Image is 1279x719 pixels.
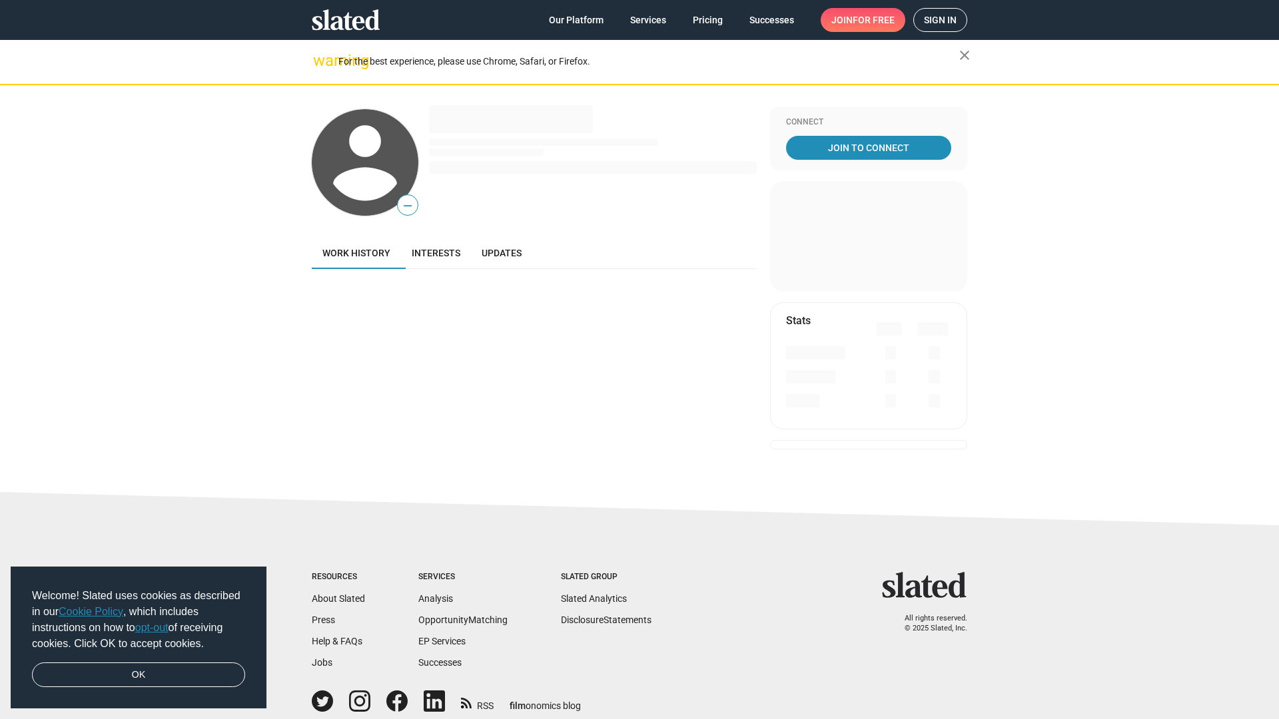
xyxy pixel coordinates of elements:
[786,117,951,128] div: Connect
[32,588,245,652] span: Welcome! Slated uses cookies as described in our , which includes instructions on how to of recei...
[401,237,471,269] a: Interests
[682,8,733,32] a: Pricing
[853,8,895,32] span: for free
[471,237,532,269] a: Updates
[418,614,508,625] a: OpportunityMatching
[398,197,418,214] span: —
[313,53,329,69] mat-icon: warning
[620,8,677,32] a: Services
[789,136,949,160] span: Join To Connect
[312,614,335,625] a: Press
[913,8,967,32] a: Sign in
[461,692,494,712] a: RSS
[821,8,905,32] a: Joinfor free
[630,8,666,32] span: Services
[59,606,123,617] a: Cookie Policy
[693,8,723,32] span: Pricing
[312,237,401,269] a: Work history
[482,248,522,258] span: Updates
[338,53,959,71] div: For the best experience, please use Chrome, Safari, or Firefox.
[412,248,460,258] span: Interests
[891,614,967,633] p: All rights reserved. © 2025 Slated, Inc.
[312,572,365,583] div: Resources
[418,636,466,646] a: EP Services
[312,657,332,668] a: Jobs
[418,657,462,668] a: Successes
[418,593,453,604] a: Analysis
[322,248,390,258] span: Work history
[957,47,973,63] mat-icon: close
[786,136,951,160] a: Join To Connect
[32,662,245,688] a: dismiss cookie message
[510,689,581,712] a: filmonomics blog
[11,567,266,709] div: cookieconsent
[561,593,627,604] a: Slated Analytics
[135,622,169,633] a: opt-out
[739,8,805,32] a: Successes
[312,636,362,646] a: Help & FAQs
[510,700,526,711] span: film
[312,593,365,604] a: About Slated
[924,9,957,31] span: Sign in
[749,8,794,32] span: Successes
[561,614,651,625] a: DisclosureStatements
[418,572,508,583] div: Services
[538,8,614,32] a: Our Platform
[549,8,604,32] span: Our Platform
[831,8,895,32] span: Join
[786,314,811,328] mat-card-title: Stats
[561,572,651,583] div: Slated Group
